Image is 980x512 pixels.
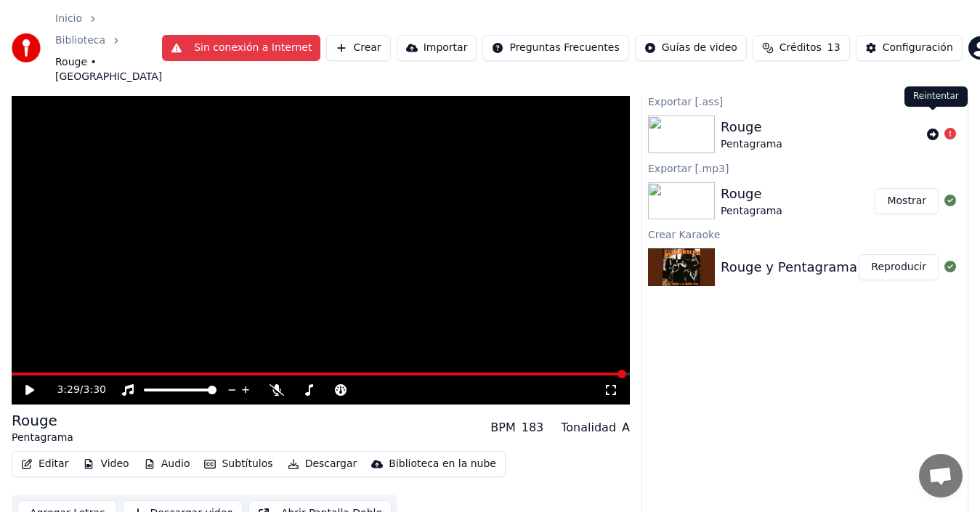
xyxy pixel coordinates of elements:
button: Importar [397,35,477,61]
a: Chat abierto [919,454,963,497]
div: Pentagrama [721,137,782,152]
span: 3:30 [84,383,106,397]
button: Preguntas Frecuentes [482,35,628,61]
button: Descargar [282,454,363,474]
div: Pentagrama [721,204,782,219]
div: / [57,383,92,397]
div: BPM [490,419,515,436]
button: Subtítulos [198,454,278,474]
div: Tonalidad [561,419,616,436]
div: Rouge [12,410,73,431]
div: Pentagrama [12,431,73,445]
div: Rouge y Pentagrama [721,257,857,277]
div: Biblioteca en la nube [389,457,496,471]
div: Exportar [.ass] [642,92,968,110]
button: Sin conexión a Internet [162,35,320,61]
a: Biblioteca [55,33,105,48]
div: A [622,419,630,436]
div: Rouge [721,184,782,204]
img: youka [12,33,41,62]
span: 13 [827,41,841,55]
div: 183 [522,419,544,436]
span: Rouge • [GEOGRAPHIC_DATA] [55,55,162,84]
span: Créditos [779,41,822,55]
nav: breadcrumb [55,12,162,84]
div: Exportar [.mp3] [642,159,968,176]
button: Editar [15,454,74,474]
div: Reintentar [904,86,968,107]
button: Créditos13 [753,35,850,61]
button: Mostrar [875,188,939,214]
a: Inicio [55,12,82,26]
button: Reproducir [859,254,939,280]
button: Crear [326,35,390,61]
button: Configuración [856,35,963,61]
div: Rouge [721,117,782,137]
div: Configuración [883,41,953,55]
button: Video [77,454,134,474]
button: Audio [138,454,196,474]
span: 3:29 [57,383,79,397]
button: Guías de video [635,35,747,61]
div: Crear Karaoke [642,225,968,243]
